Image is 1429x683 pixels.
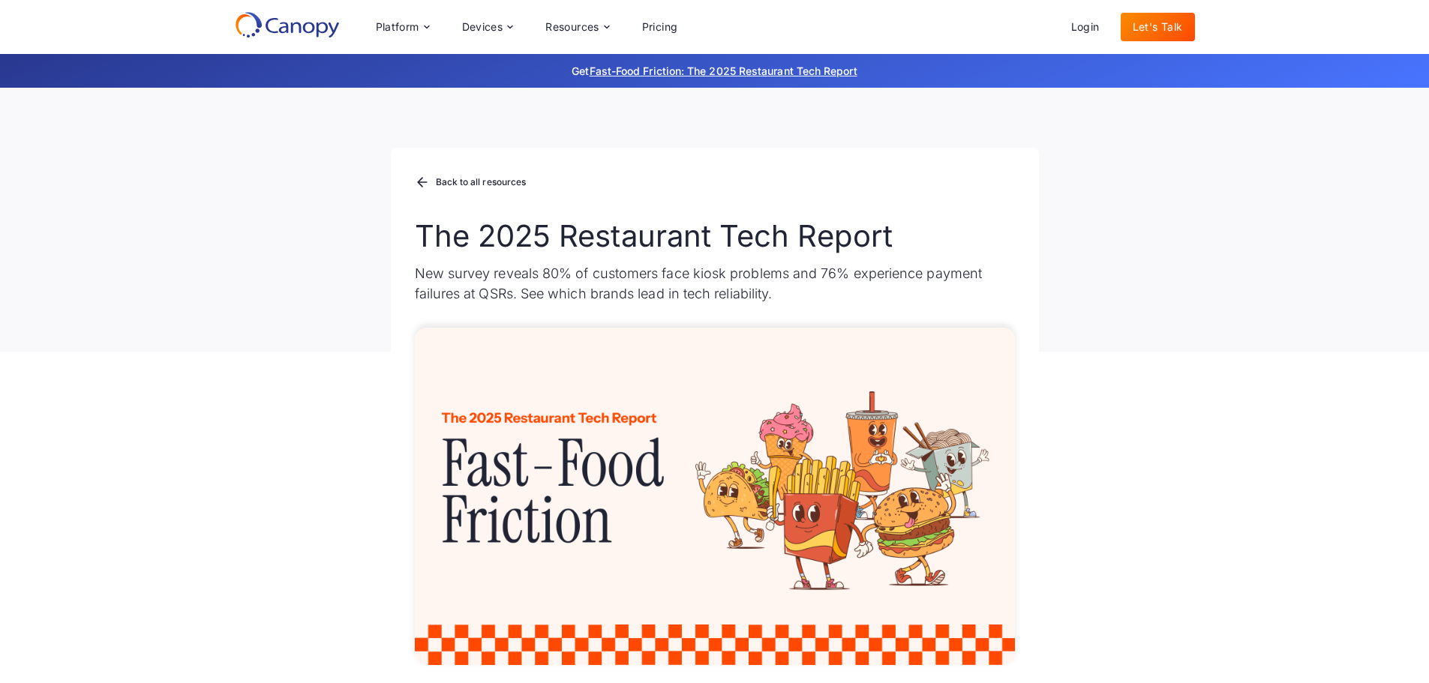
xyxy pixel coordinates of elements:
[376,22,419,32] div: Platform
[415,218,1015,254] h1: The 2025 Restaurant Tech Report
[1121,13,1195,41] a: Let's Talk
[415,263,1015,304] p: New survey reveals 80% of customers face kiosk problems and 76% experience payment failures at QS...
[415,173,527,193] a: Back to all resources
[436,178,527,187] div: Back to all resources
[630,13,690,41] a: Pricing
[590,64,857,77] a: Fast-Food Friction: The 2025 Restaurant Tech Report
[545,22,599,32] div: Resources
[347,63,1082,79] p: Get
[1059,13,1112,41] a: Login
[462,22,503,32] div: Devices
